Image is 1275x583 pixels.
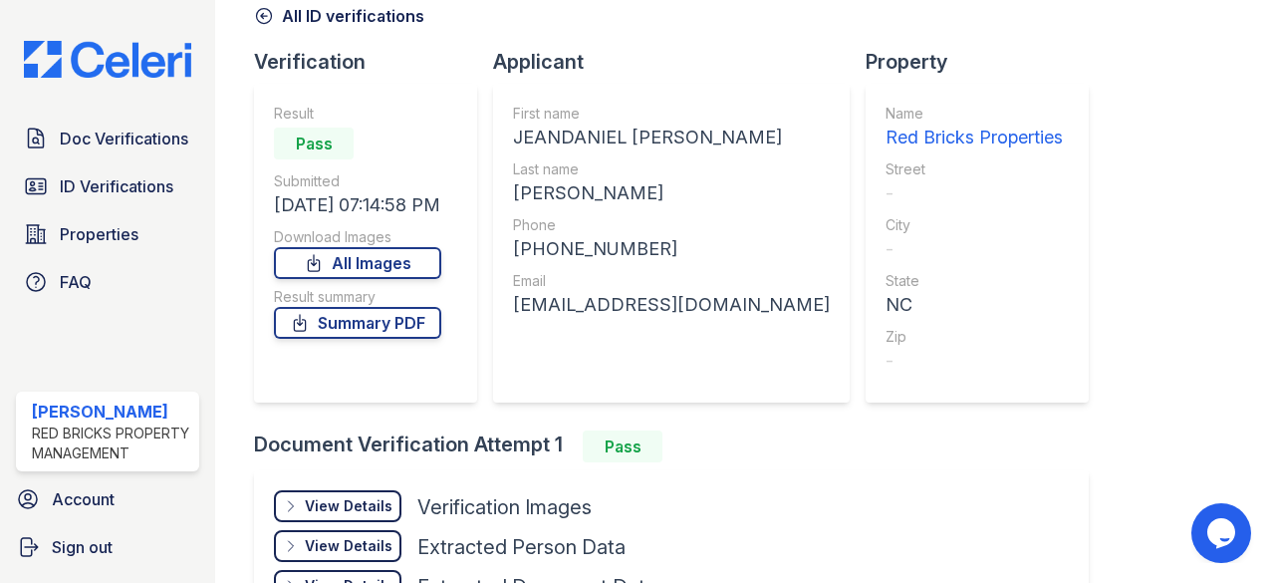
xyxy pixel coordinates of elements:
[583,431,662,462] div: Pass
[886,124,1063,151] div: Red Bricks Properties
[60,174,173,198] span: ID Verifications
[513,159,830,179] div: Last name
[274,191,441,219] div: [DATE] 07:14:58 PM
[274,128,354,159] div: Pass
[32,400,191,424] div: [PERSON_NAME]
[274,227,441,247] div: Download Images
[513,104,830,124] div: First name
[52,535,113,559] span: Sign out
[254,48,493,76] div: Verification
[32,424,191,463] div: Red Bricks Property Management
[254,4,424,28] a: All ID verifications
[513,179,830,207] div: [PERSON_NAME]
[886,159,1063,179] div: Street
[513,235,830,263] div: [PHONE_NUMBER]
[8,527,207,567] a: Sign out
[417,493,592,521] div: Verification Images
[886,347,1063,375] div: -
[8,479,207,519] a: Account
[274,171,441,191] div: Submitted
[274,287,441,307] div: Result summary
[886,327,1063,347] div: Zip
[8,41,207,79] img: CE_Logo_Blue-a8612792a0a2168367f1c8372b55b34899dd931a85d93a1a3d3e32e68fde9ad4.png
[60,270,92,294] span: FAQ
[886,291,1063,319] div: NC
[1191,503,1255,563] iframe: chat widget
[866,48,1105,76] div: Property
[513,215,830,235] div: Phone
[52,487,115,511] span: Account
[305,536,392,556] div: View Details
[513,271,830,291] div: Email
[886,271,1063,291] div: State
[16,166,199,206] a: ID Verifications
[254,431,1105,462] div: Document Verification Attempt 1
[886,104,1063,151] a: Name Red Bricks Properties
[274,307,441,339] a: Summary PDF
[274,247,441,279] a: All Images
[886,104,1063,124] div: Name
[274,104,441,124] div: Result
[886,215,1063,235] div: City
[60,127,188,150] span: Doc Verifications
[513,124,830,151] div: JEANDANIEL [PERSON_NAME]
[493,48,866,76] div: Applicant
[16,262,199,302] a: FAQ
[886,179,1063,207] div: -
[16,214,199,254] a: Properties
[60,222,138,246] span: Properties
[886,235,1063,263] div: -
[305,496,392,516] div: View Details
[417,533,626,561] div: Extracted Person Data
[513,291,830,319] div: [EMAIL_ADDRESS][DOMAIN_NAME]
[16,119,199,158] a: Doc Verifications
